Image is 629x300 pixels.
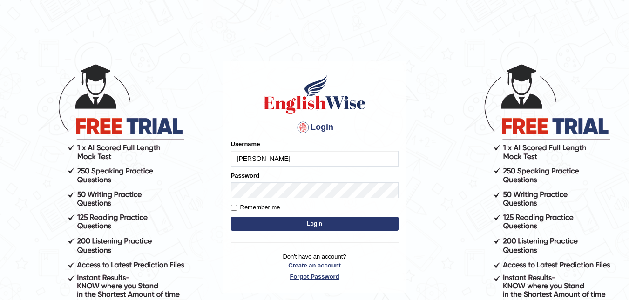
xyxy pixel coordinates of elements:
[231,217,399,231] button: Login
[231,203,280,212] label: Remember me
[262,73,368,115] img: Logo of English Wise sign in for intelligent practice with AI
[231,140,260,148] label: Username
[231,205,237,211] input: Remember me
[231,171,259,180] label: Password
[231,272,399,281] a: Forgot Password
[231,261,399,270] a: Create an account
[231,120,399,135] h4: Login
[231,252,399,281] p: Don't have an account?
